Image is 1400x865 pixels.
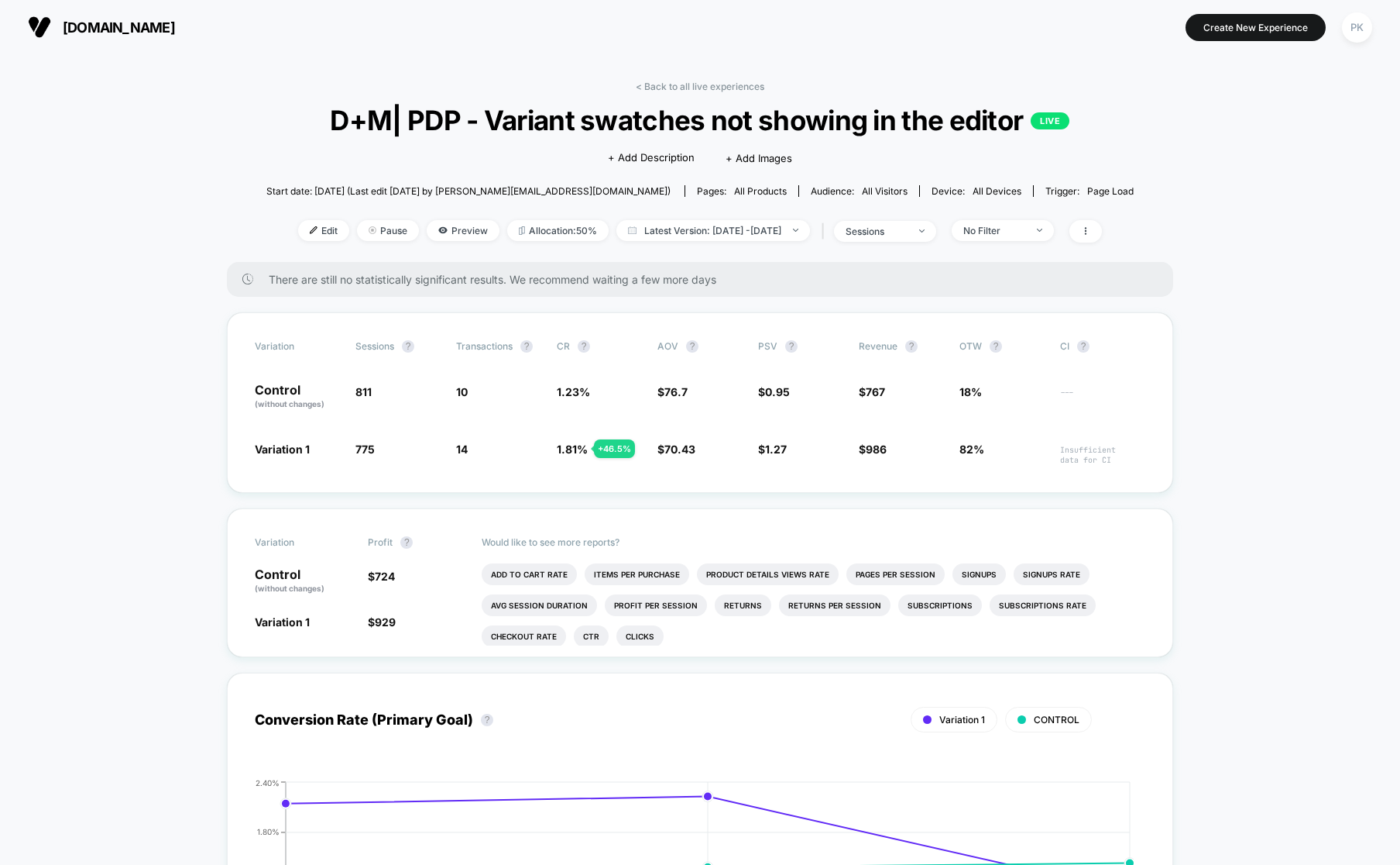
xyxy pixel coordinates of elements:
[846,226,908,237] div: sessions
[368,570,395,583] span: $
[605,594,707,616] li: Profit Per Session
[811,185,908,197] div: Audience:
[859,443,887,456] span: $
[355,443,375,456] span: 775
[919,185,1033,197] span: Device:
[456,340,513,352] span: Transactions
[557,340,570,352] span: CR
[1060,445,1145,465] span: Insufficient data for CI
[905,340,918,353] button: ?
[557,443,588,456] span: 1.81 %
[758,443,787,456] span: $
[664,443,695,456] span: 70.43
[255,536,340,549] span: Variation
[846,563,945,585] li: Pages Per Session
[1087,185,1134,197] span: Page Load
[1186,14,1326,41] button: Create New Experience
[616,625,664,647] li: Clicks
[255,568,352,594] p: Control
[375,615,396,629] span: 929
[63,19,175,36] span: [DOMAIN_NAME]
[959,340,1045,353] span: OTW
[726,152,792,164] span: + Add Images
[269,273,1142,286] span: There are still no statistically significant results. We recommend waiting a few more days
[355,340,394,352] span: Sessions
[456,385,468,398] span: 10
[866,443,887,456] span: 986
[255,615,310,629] span: Variation 1
[255,399,324,408] span: (without changes)
[1037,229,1042,232] img: end
[481,714,493,726] button: ?
[990,594,1096,616] li: Subscriptions Rate
[664,385,688,398] span: 76.7
[734,185,787,197] span: all products
[310,226,317,234] img: edit
[402,340,414,353] button: ?
[519,226,525,235] img: rebalance
[369,226,376,234] img: end
[368,615,396,629] span: $
[1014,563,1089,585] li: Signups Rate
[427,220,499,241] span: Preview
[919,229,925,233] img: end
[23,15,180,40] button: [DOMAIN_NAME]
[859,385,885,398] span: $
[963,225,1025,236] div: No Filter
[636,81,764,92] a: < Back to all live experiences
[256,777,280,787] tspan: 2.40%
[1045,185,1134,197] div: Trigger:
[697,563,839,585] li: Product Details Views Rate
[859,340,897,352] span: Revenue
[585,563,689,585] li: Items Per Purchase
[765,385,790,398] span: 0.95
[793,229,798,232] img: end
[574,625,609,647] li: Ctr
[28,16,51,39] img: Visually logo
[1060,388,1145,410] span: ---
[255,584,324,593] span: (without changes)
[482,625,566,647] li: Checkout Rate
[952,563,1006,585] li: Signups
[1060,340,1145,353] span: CI
[657,443,695,456] span: $
[255,340,340,353] span: Variation
[482,594,597,616] li: Avg Session Duration
[578,340,590,353] button: ?
[355,385,372,398] span: 811
[368,536,393,548] span: Profit
[257,827,280,836] tspan: 1.80%
[557,385,590,398] span: 1.23 %
[758,385,790,398] span: $
[1034,714,1079,725] span: CONTROL
[357,220,419,241] span: Pause
[1337,12,1377,43] button: PK
[973,185,1021,197] span: all devices
[765,443,787,456] span: 1.27
[1077,340,1089,353] button: ?
[456,443,468,456] span: 14
[616,220,810,241] span: Latest Version: [DATE] - [DATE]
[1342,12,1372,43] div: PK
[939,714,985,725] span: Variation 1
[818,220,834,243] span: |
[400,536,413,549] button: ?
[255,443,310,456] span: Variation 1
[898,594,982,616] li: Subscriptions
[375,570,395,583] span: 724
[520,340,533,353] button: ?
[255,384,340,410] p: Control
[758,340,777,352] span: PSV
[482,563,577,585] li: Add To Cart Rate
[594,439,635,458] div: + 46.5 %
[507,220,609,241] span: Allocation: 50%
[866,385,885,398] span: 767
[266,185,671,197] span: Start date: [DATE] (Last edit [DATE] by [PERSON_NAME][EMAIL_ADDRESS][DOMAIN_NAME])
[785,340,798,353] button: ?
[686,340,698,353] button: ?
[959,443,984,456] span: 82%
[628,226,637,234] img: calendar
[608,150,695,166] span: + Add Description
[990,340,1002,353] button: ?
[482,536,1146,548] p: Would like to see more reports?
